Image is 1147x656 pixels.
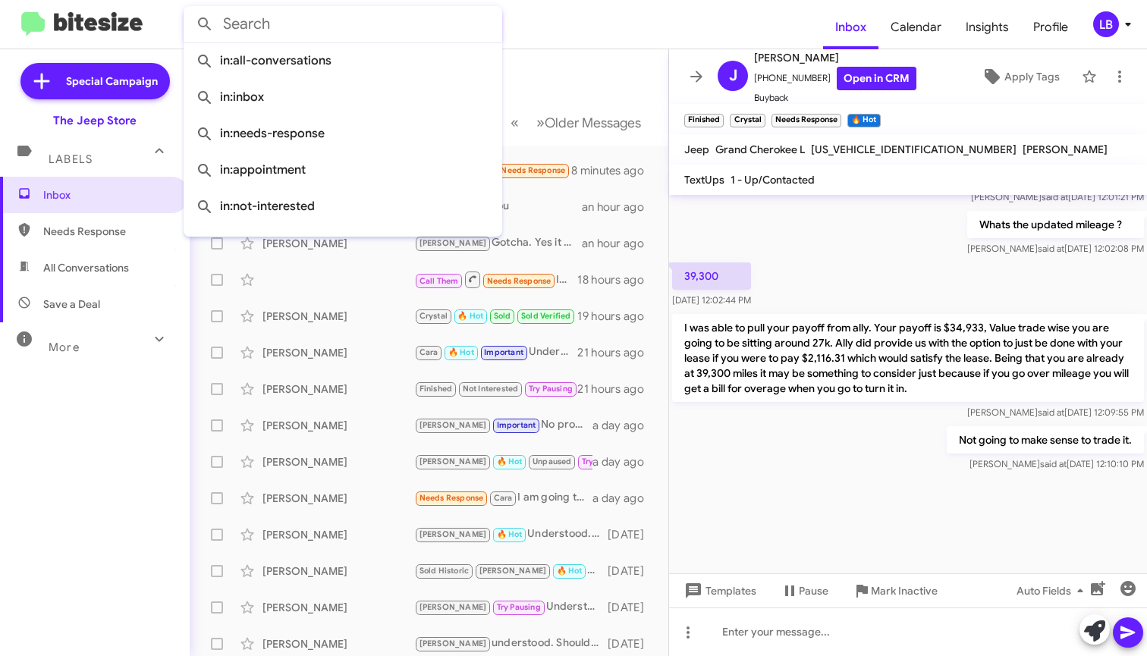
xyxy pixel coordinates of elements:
[729,64,737,88] span: J
[502,107,650,138] nav: Page navigation example
[420,311,448,321] span: Crystal
[262,491,414,506] div: [PERSON_NAME]
[799,577,828,604] span: Pause
[592,454,656,469] div: a day ago
[577,345,656,360] div: 21 hours ago
[414,380,577,397] div: 👍
[527,107,650,138] button: Next
[823,5,878,49] a: Inbox
[501,107,528,138] button: Previous
[414,270,577,289] div: Inbound Call
[414,234,582,252] div: Gotcha. Yes it tough to say [PERSON_NAME] the 24 model with that low mileage may be harder to com...
[196,152,490,188] span: in:appointment
[43,187,172,202] span: Inbox
[681,577,756,604] span: Templates
[43,260,129,275] span: All Conversations
[1021,5,1080,49] a: Profile
[196,115,490,152] span: in:needs-response
[420,457,487,466] span: [PERSON_NAME]
[262,563,414,579] div: [PERSON_NAME]
[420,566,470,576] span: Sold Historic
[684,114,724,127] small: Finished
[582,236,656,251] div: an hour ago
[420,238,487,248] span: [PERSON_NAME]
[1004,577,1101,604] button: Auto Fields
[20,63,170,99] a: Special Campaign
[184,6,502,42] input: Search
[414,526,608,543] div: Understood. we are available Mon-Fri: 9-8 and Sat: 9-6. When you have a best day and time to brin...
[497,529,523,539] span: 🔥 Hot
[754,49,916,67] span: [PERSON_NAME]
[954,5,1021,49] a: Insights
[497,420,536,430] span: Important
[196,42,490,79] span: in:all-conversations
[1017,577,1089,604] span: Auto Fields
[533,457,572,466] span: Unpaused
[448,347,474,357] span: 🔥 Hot
[479,566,547,576] span: [PERSON_NAME]
[1004,63,1060,90] span: Apply Tags
[420,602,487,612] span: [PERSON_NAME]
[577,381,656,397] div: 21 hours ago
[669,577,768,604] button: Templates
[262,345,414,360] div: [PERSON_NAME]
[608,636,656,651] div: [DATE]
[771,114,841,127] small: Needs Response
[49,152,93,166] span: Labels
[1080,11,1130,37] button: LB
[414,344,577,361] div: Understood, what are you contracted for mileage wise ?
[414,598,608,616] div: Understood [PERSON_NAME]. That would be the Durango. Not available yet but as soon as we have one...
[414,562,608,579] div: Understood [PERSON_NAME]. Thank you for the update. We are available Mon-Fr: 9-8 and Sat9-6. when...
[971,191,1144,202] span: [PERSON_NAME] [DATE] 12:01:21 PM
[608,600,656,615] div: [DATE]
[420,493,484,503] span: Needs Response
[497,457,523,466] span: 🔥 Hot
[731,173,815,187] span: 1 - Up/Contacted
[967,243,1144,254] span: [PERSON_NAME] [DATE] 12:02:08 PM
[420,639,487,648] span: [PERSON_NAME]
[577,309,656,324] div: 19 hours ago
[262,381,414,397] div: [PERSON_NAME]
[494,493,513,503] span: Cara
[487,276,552,286] span: Needs Response
[43,297,100,312] span: Save a Deal
[420,384,453,394] span: Finished
[608,527,656,542] div: [DATE]
[420,347,438,357] span: Cara
[420,420,487,430] span: [PERSON_NAME]
[672,262,751,290] p: 39,300
[196,79,490,115] span: in:inbox
[53,113,137,128] div: The Jeep Store
[966,63,1074,90] button: Apply Tags
[262,454,414,469] div: [PERSON_NAME]
[592,418,656,433] div: a day ago
[878,5,954,49] a: Calendar
[420,276,459,286] span: Call Them
[529,384,573,394] span: Try Pausing
[511,113,519,132] span: «
[262,309,414,324] div: [PERSON_NAME]
[262,527,414,542] div: [PERSON_NAME]
[841,577,950,604] button: Mark Inactive
[754,90,916,105] span: Buyback
[1023,143,1108,156] span: [PERSON_NAME]
[262,600,414,615] div: [PERSON_NAME]
[457,311,483,321] span: 🔥 Hot
[414,453,592,470] div: Of course [PERSON_NAME], Good luck and should you need my assistance at all just reach out. Thank...
[672,314,1144,402] p: I was able to pull your payoff from ally. Your payoff is $34,933, Value trade wise you are going ...
[262,418,414,433] div: [PERSON_NAME]
[43,224,172,239] span: Needs Response
[49,341,80,354] span: More
[545,115,641,131] span: Older Messages
[608,563,656,579] div: [DATE]
[811,143,1017,156] span: [US_VEHICLE_IDENTIFICATION_NUMBER]
[592,491,656,506] div: a day ago
[420,529,487,539] span: [PERSON_NAME]
[684,143,709,156] span: Jeep
[521,311,571,321] span: Sold Verified
[967,406,1144,418] span: [PERSON_NAME] [DATE] 12:09:55 PM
